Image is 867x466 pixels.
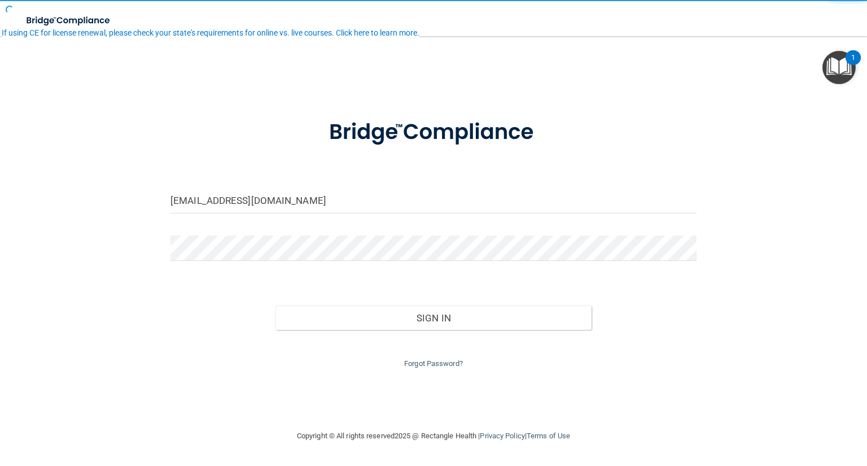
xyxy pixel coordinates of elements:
a: Forgot Password? [404,359,463,368]
div: 1 [851,58,855,72]
img: bridge_compliance_login_screen.278c3ca4.svg [17,9,121,32]
div: Copyright © All rights reserved 2025 @ Rectangle Health | | [227,418,640,454]
button: Sign In [275,306,591,330]
input: Email [170,188,697,214]
img: bridge_compliance_login_screen.278c3ca4.svg [306,104,561,161]
div: If using CE for license renewal, please check your state's requirements for online vs. live cours... [2,29,419,37]
button: Open Resource Center, 1 new notification [822,51,856,84]
a: Privacy Policy [480,432,524,440]
iframe: Drift Widget Chat Controller [672,386,853,431]
a: Terms of Use [527,432,570,440]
